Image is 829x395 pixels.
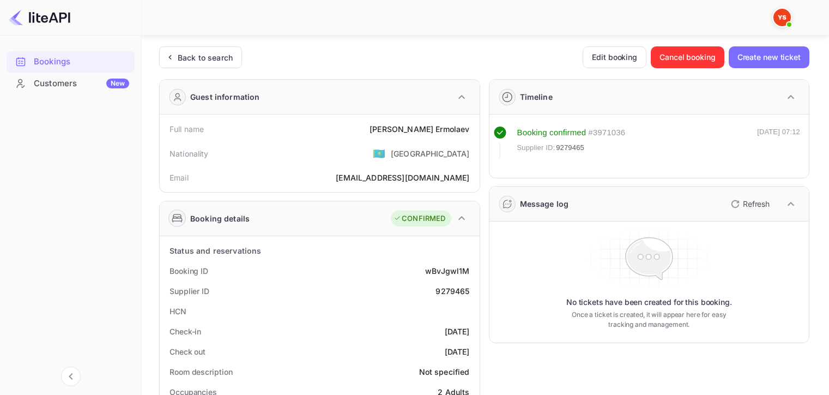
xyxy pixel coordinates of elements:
span: United States [373,143,385,163]
button: Create new ticket [729,46,809,68]
div: Room description [170,366,232,378]
button: Edit booking [583,46,646,68]
div: Timeline [520,91,553,103]
div: Guest information [190,91,260,103]
button: Refresh [724,195,774,213]
div: Message log [520,198,569,210]
button: Cancel booking [651,46,724,68]
div: Not specified [419,366,470,378]
div: # 3971036 [588,127,625,139]
div: [DATE] [445,326,470,337]
div: Customers [34,77,129,90]
div: Bookings [34,56,129,68]
a: CustomersNew [7,73,135,93]
p: Refresh [743,198,770,210]
div: Supplier ID [170,285,209,297]
div: Booking confirmed [517,127,586,139]
a: Bookings [7,51,135,71]
div: [GEOGRAPHIC_DATA] [391,148,470,159]
div: Booking details [190,213,250,224]
div: Back to search [178,52,233,63]
p: No tickets have been created for this booking. [566,297,732,308]
div: Bookings [7,51,135,73]
p: Once a ticket is created, it will appear here for easy tracking and management. [564,310,735,330]
div: Full name [170,123,204,135]
span: Supplier ID: [517,142,555,153]
div: New [106,79,129,88]
div: wBvJgwl1M [425,265,469,277]
div: HCN [170,306,186,317]
div: 9279465 [435,285,469,297]
div: Booking ID [170,265,208,277]
div: Check out [170,346,205,357]
div: [DATE] 07:12 [757,127,800,158]
span: 9279465 [556,142,584,153]
div: [DATE] [445,346,470,357]
img: LiteAPI logo [9,9,70,26]
div: [PERSON_NAME] Ermolaev [370,123,469,135]
div: Nationality [170,148,209,159]
div: Check-in [170,326,201,337]
div: CONFIRMED [394,213,445,224]
div: Email [170,172,189,183]
div: [EMAIL_ADDRESS][DOMAIN_NAME] [336,172,469,183]
button: Collapse navigation [61,367,81,386]
div: CustomersNew [7,73,135,94]
div: Status and reservations [170,245,261,256]
img: Yandex Support [773,9,791,26]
